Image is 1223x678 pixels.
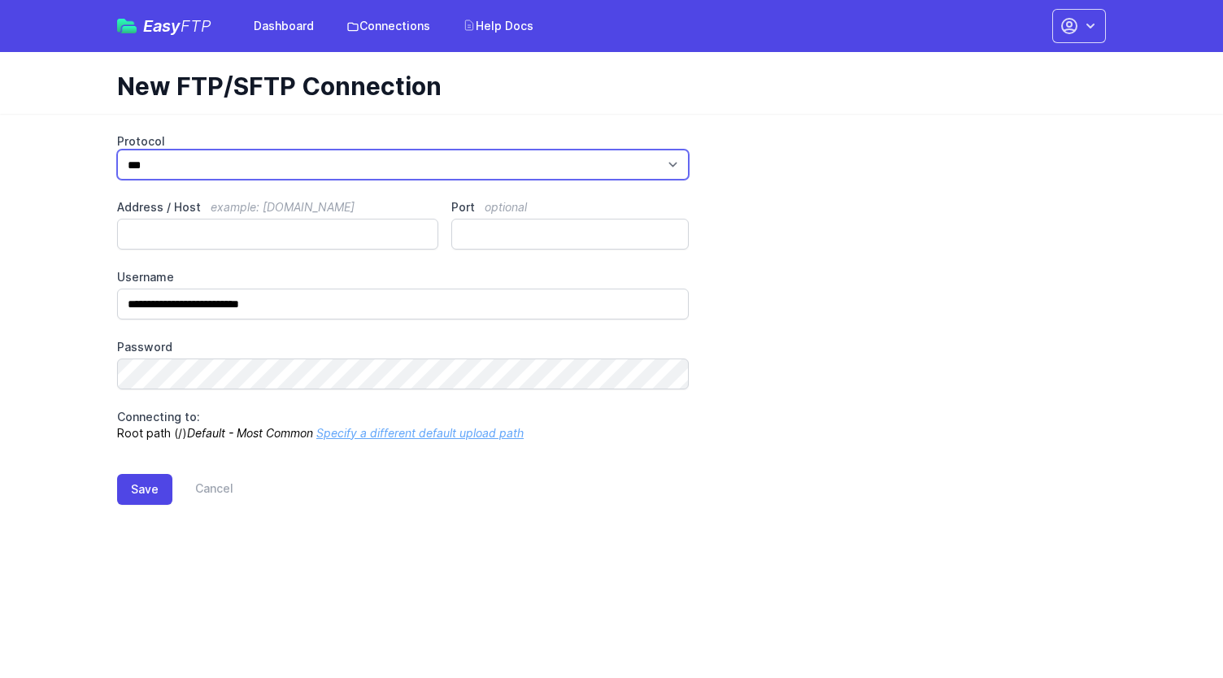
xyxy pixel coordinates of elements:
label: Username [117,269,689,285]
label: Port [451,199,689,215]
button: Save [117,474,172,505]
a: Cancel [172,474,233,505]
span: example: [DOMAIN_NAME] [211,200,355,214]
a: Dashboard [244,11,324,41]
label: Address / Host [117,199,438,215]
span: FTP [181,16,211,36]
span: Easy [143,18,211,34]
iframe: Drift Widget Chat Controller [1142,597,1203,658]
i: Default - Most Common [187,426,313,440]
a: EasyFTP [117,18,211,34]
label: Protocol [117,133,689,150]
label: Password [117,339,689,355]
a: Help Docs [453,11,543,41]
span: Connecting to: [117,410,200,424]
a: Connections [337,11,440,41]
img: easyftp_logo.png [117,19,137,33]
a: Specify a different default upload path [316,426,524,440]
p: Root path (/) [117,409,689,441]
h1: New FTP/SFTP Connection [117,72,1093,101]
span: optional [485,200,527,214]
